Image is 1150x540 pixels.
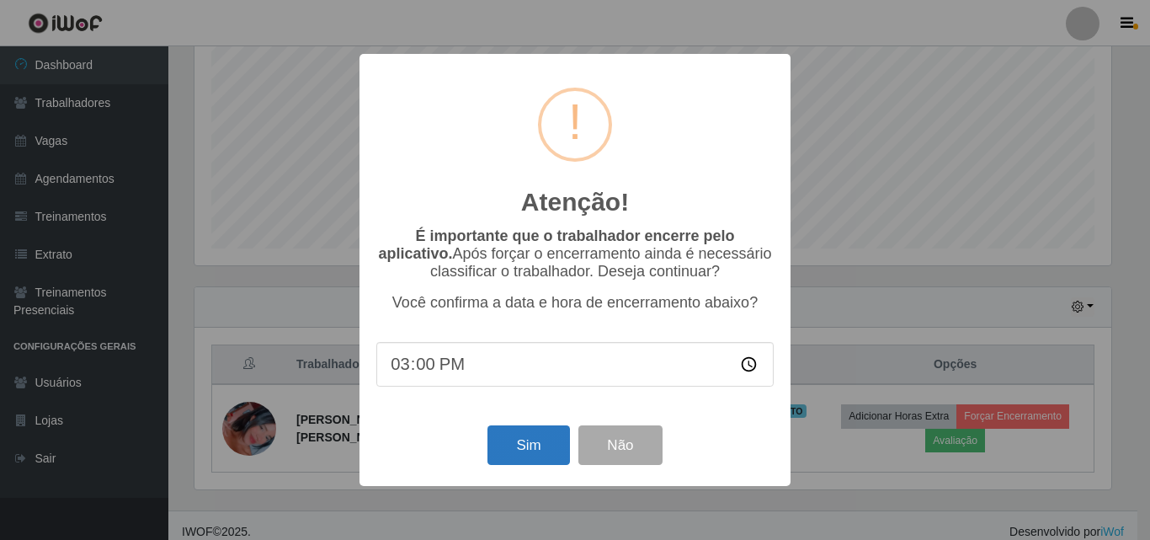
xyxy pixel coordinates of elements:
p: Após forçar o encerramento ainda é necessário classificar o trabalhador. Deseja continuar? [376,227,774,281]
button: Não [578,425,662,465]
p: Você confirma a data e hora de encerramento abaixo? [376,294,774,312]
b: É importante que o trabalhador encerre pelo aplicativo. [378,227,734,262]
h2: Atenção! [521,187,629,217]
button: Sim [487,425,569,465]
